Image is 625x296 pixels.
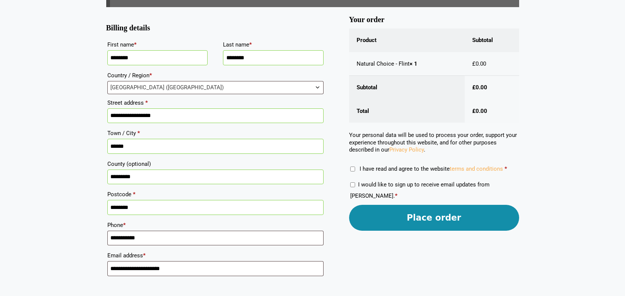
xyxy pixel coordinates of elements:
[107,97,324,108] label: Street address
[107,81,324,94] span: Country / Region
[472,108,487,114] bdi: 0.00
[472,60,476,67] span: £
[349,205,519,231] button: Place order
[107,158,324,170] label: County
[450,165,503,172] a: terms and conditions
[107,219,324,231] label: Phone
[107,189,324,200] label: Postcode
[472,84,487,91] bdi: 0.00
[349,18,519,21] h3: Your order
[107,39,208,50] label: First name
[360,165,503,172] span: I have read and agree to the website
[505,165,507,172] abbr: required
[107,70,324,81] label: Country / Region
[350,182,355,187] input: I would like to sign up to receive email updates from [PERSON_NAME].
[107,128,324,139] label: Town / City
[350,181,489,199] label: I would like to sign up to receive email updates from [PERSON_NAME].
[465,29,519,52] th: Subtotal
[349,29,465,52] th: Product
[350,167,355,171] input: I have read and agree to the websiteterms and conditions *
[472,84,476,91] span: £
[410,60,417,67] strong: × 1
[349,76,465,99] th: Subtotal
[472,108,476,114] span: £
[349,132,519,154] p: Your personal data will be used to process your order, support your experience throughout this we...
[389,146,424,153] a: Privacy Policy
[349,99,465,123] th: Total
[127,161,151,167] span: (optional)
[349,52,465,76] td: Natural Choice - Flint
[106,27,325,30] h3: Billing details
[472,60,486,67] bdi: 0.00
[107,250,324,261] label: Email address
[223,39,324,50] label: Last name
[108,81,323,94] span: United Kingdom (UK)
